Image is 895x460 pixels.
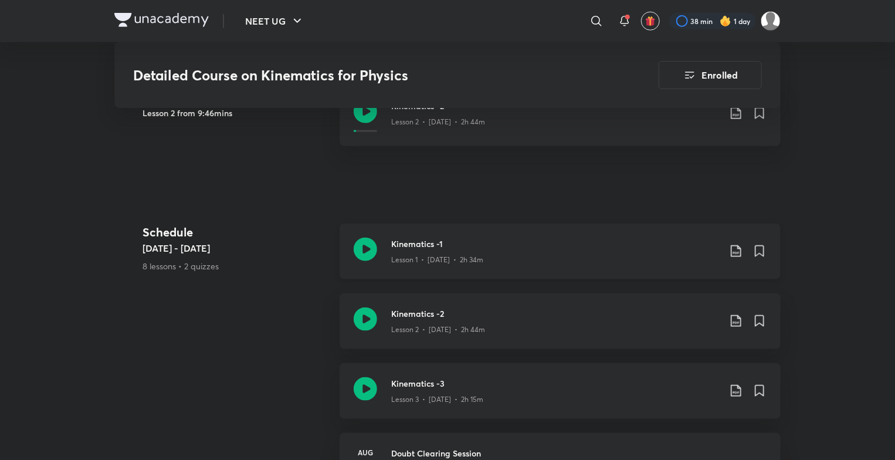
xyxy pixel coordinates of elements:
p: 8 lessons • 2 quizzes [143,260,330,272]
a: Kinematics -2Lesson 2 • [DATE] • 2h 44m [340,86,781,160]
p: Lesson 2 • [DATE] • 2h 44m [391,324,485,335]
button: Enrolled [659,61,762,89]
h5: Lesson 2 from 9:46mins [143,107,330,119]
a: Kinematics -3Lesson 3 • [DATE] • 2h 15m [340,363,781,433]
h3: Doubt Clearing Session [391,447,767,459]
a: Company Logo [114,13,209,30]
button: NEET UG [238,9,311,33]
h3: Kinematics -3 [391,377,720,390]
img: Harshu [761,11,781,31]
p: Lesson 3 • [DATE] • 2h 15m [391,394,483,405]
h3: Kinematics -1 [391,238,720,250]
p: Lesson 2 • [DATE] • 2h 44m [391,117,485,127]
h4: Schedule [143,224,330,241]
p: Lesson 1 • [DATE] • 2h 34m [391,255,483,265]
h3: Detailed Course on Kinematics for Physics [133,67,592,84]
img: Company Logo [114,13,209,27]
a: Kinematics -1Lesson 1 • [DATE] • 2h 34m [340,224,781,293]
a: Kinematics -2Lesson 2 • [DATE] • 2h 44m [340,293,781,363]
img: streak [720,15,731,27]
h6: Aug [354,447,377,458]
h3: Kinematics -2 [391,307,720,320]
button: avatar [641,12,660,31]
h5: [DATE] - [DATE] [143,241,330,255]
img: avatar [645,16,656,26]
